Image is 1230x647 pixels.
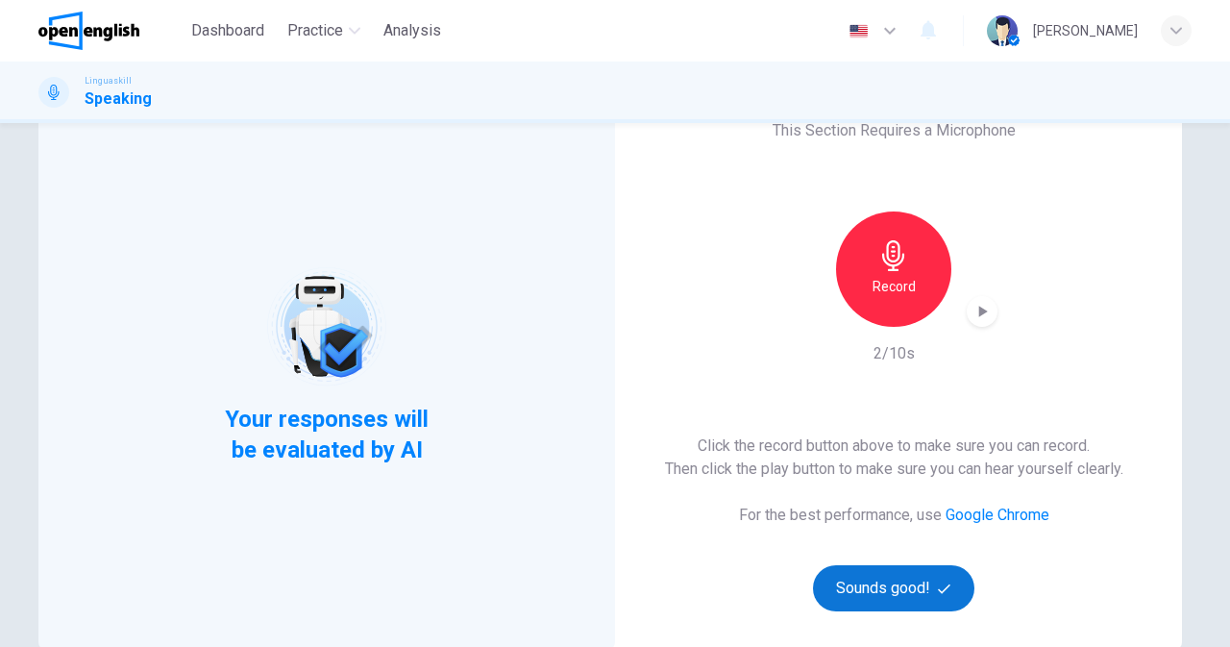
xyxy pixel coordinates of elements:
button: Analysis [376,13,449,48]
button: Dashboard [184,13,272,48]
a: Google Chrome [946,506,1049,524]
span: Linguaskill [85,74,132,87]
div: [PERSON_NAME] [1033,19,1138,42]
h6: This Section Requires a Microphone [773,119,1016,142]
img: en [847,24,871,38]
span: Practice [287,19,343,42]
span: Your responses will be evaluated by AI [210,404,444,465]
img: OpenEnglish logo [38,12,139,50]
img: Profile picture [987,15,1018,46]
h6: Click the record button above to make sure you can record. Then click the play button to make sur... [665,435,1123,481]
button: Sounds good! [813,565,974,611]
h6: For the best performance, use [739,504,1049,527]
span: Analysis [383,19,441,42]
img: robot icon [265,265,387,387]
span: Dashboard [191,19,264,42]
button: Practice [280,13,368,48]
h6: 2/10s [873,342,915,365]
button: Record [836,212,951,327]
h6: Record [873,275,916,298]
a: OpenEnglish logo [38,12,184,50]
h1: Speaking [85,87,152,111]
